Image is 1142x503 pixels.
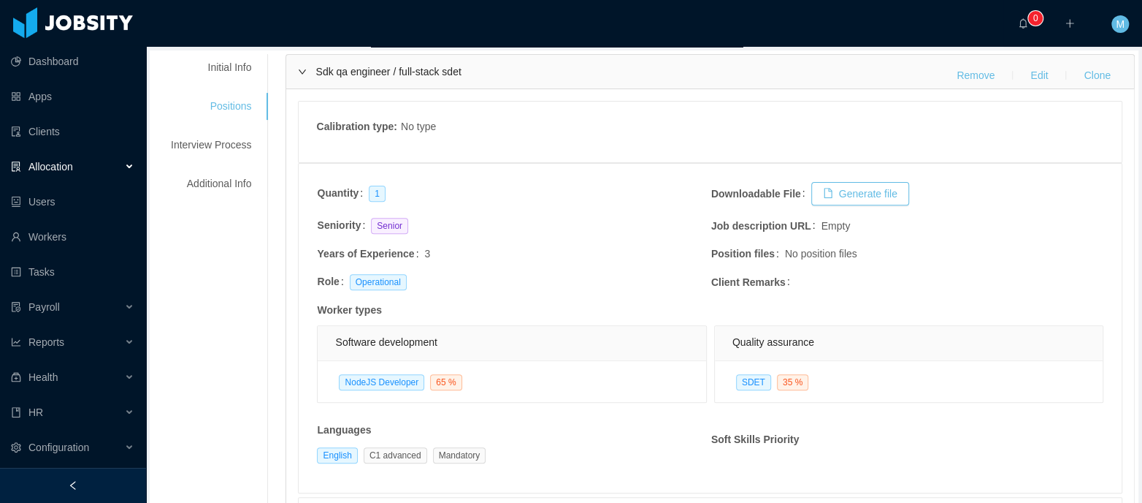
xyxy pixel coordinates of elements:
a: icon: userWorkers [11,222,134,251]
a: icon: appstoreApps [11,82,134,111]
strong: Languages [317,424,371,436]
span: English [317,447,357,464]
span: Payroll [28,301,60,313]
span: SDET [736,374,771,390]
div: Additional Info [153,170,269,197]
strong: Downloadable File [711,188,801,200]
span: Configuration [28,442,89,453]
strong: Calibration type : [316,121,396,132]
span: Sdk qa engineer / full-stack sdet [315,66,461,77]
div: No type [401,119,436,137]
span: No position files [785,246,857,262]
span: C1 advanced [364,447,427,464]
strong: Worker types [317,304,381,316]
i: icon: plus [1065,18,1075,29]
i: icon: line-chart [11,337,21,347]
strong: Seniority [317,219,361,231]
strong: Role [317,276,339,287]
span: 65 % [430,374,461,390]
div: Software development [335,326,688,359]
i: icon: book [11,407,21,417]
span: Empty [821,219,851,234]
div: Positions [153,93,269,120]
span: Operational [350,274,407,290]
span: Mandatory [433,447,486,464]
i: icon: medicine-box [11,372,21,382]
strong: Quantity [317,187,359,199]
sup: 0 [1028,11,1043,26]
div: icon: rightSdk qa engineer / full-stack sdet [286,55,1134,88]
a: icon: pie-chartDashboard [11,47,134,76]
span: 3 [424,248,430,260]
span: Allocation [28,161,73,173]
strong: Position files [711,248,775,260]
a: icon: robotUsers [11,187,134,216]
div: Interview Process [153,132,269,159]
i: icon: bell [1018,18,1028,29]
strong: Job description URL [711,220,811,232]
span: 35 % [777,374,808,390]
button: Edit [1019,64,1059,87]
a: icon: profileTasks [11,257,134,287]
a: icon: auditClients [11,117,134,146]
i: icon: right [298,67,307,76]
button: Clone [1072,64,1122,87]
strong: Soft Skills Priority [711,434,800,445]
i: icon: setting [11,442,21,453]
i: icon: file-protect [11,302,21,312]
span: NodeJS Developer [339,374,424,390]
span: HR [28,406,43,418]
button: Remove [945,64,1006,87]
div: Quality assurance [732,326,1085,359]
span: 1 [369,186,386,202]
span: Senior [371,218,408,234]
strong: Years of Experience [317,248,414,260]
button: icon: fileGenerate file [811,182,909,205]
span: Health [28,371,58,383]
span: M [1116,15,1124,33]
span: Reports [28,336,64,348]
i: icon: solution [11,162,21,172]
div: Initial Info [153,54,269,81]
strong: Client Remarks [711,276,786,288]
